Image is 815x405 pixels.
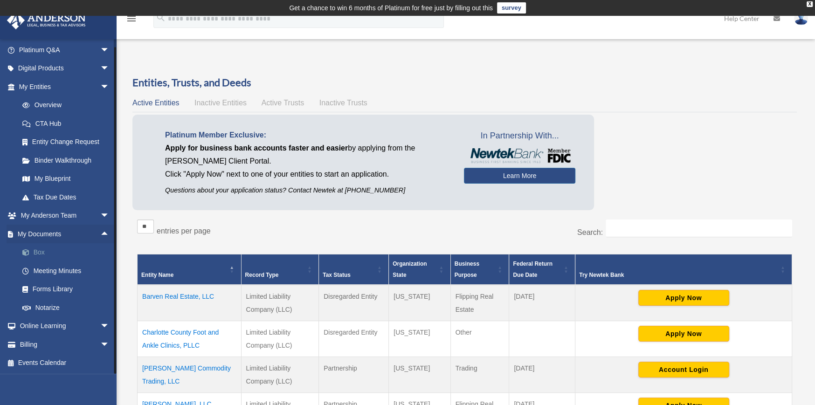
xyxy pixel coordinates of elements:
[100,41,119,60] span: arrow_drop_down
[100,59,119,78] span: arrow_drop_down
[7,225,124,243] a: My Documentsarrow_drop_up
[165,168,450,181] p: Click "Apply Now" next to one of your entities to start an application.
[165,129,450,142] p: Platinum Member Exclusive:
[393,261,427,278] span: Organization State
[100,225,119,244] span: arrow_drop_up
[13,243,124,262] a: Box
[450,254,509,285] th: Business Purpose: Activate to sort
[455,261,479,278] span: Business Purpose
[389,285,450,321] td: [US_STATE]
[157,227,211,235] label: entries per page
[509,357,575,392] td: [DATE]
[241,321,319,357] td: Limited Liability Company (LLC)
[132,99,179,107] span: Active Entities
[13,261,124,280] a: Meeting Minutes
[464,129,575,144] span: In Partnership With...
[319,357,389,392] td: Partnership
[100,335,119,354] span: arrow_drop_down
[389,321,450,357] td: [US_STATE]
[450,321,509,357] td: Other
[7,317,124,336] a: Online Learningarrow_drop_down
[138,321,242,357] td: Charlotte County Foot and Ankle Clinics, PLLC
[794,12,808,25] img: User Pic
[638,326,729,342] button: Apply Now
[7,41,124,59] a: Platinum Q&Aarrow_drop_down
[13,114,119,133] a: CTA Hub
[126,16,137,24] a: menu
[13,151,119,170] a: Binder Walkthrough
[638,362,729,378] button: Account Login
[289,2,493,14] div: Get a chance to win 6 months of Platinum for free just by filling out this
[194,99,247,107] span: Inactive Entities
[13,188,119,206] a: Tax Due Dates
[262,99,304,107] span: Active Trusts
[7,354,124,372] a: Events Calendar
[241,357,319,392] td: Limited Liability Company (LLC)
[513,261,553,278] span: Federal Return Due Date
[245,272,279,278] span: Record Type
[638,290,729,306] button: Apply Now
[389,254,450,285] th: Organization State: Activate to sort
[319,99,367,107] span: Inactive Trusts
[577,228,603,236] label: Search:
[807,1,813,7] div: close
[100,77,119,96] span: arrow_drop_down
[579,269,778,281] div: Try Newtek Bank
[156,13,166,23] i: search
[141,272,173,278] span: Entity Name
[638,365,729,373] a: Account Login
[7,335,124,354] a: Billingarrow_drop_down
[138,357,242,392] td: [PERSON_NAME] Commodity Trading, LLC
[509,285,575,321] td: [DATE]
[13,280,124,299] a: Forms Library
[132,76,797,90] h3: Entities, Trusts, and Deeds
[450,357,509,392] td: Trading
[165,185,450,196] p: Questions about your application status? Contact Newtek at [PHONE_NUMBER]
[126,13,137,24] i: menu
[7,59,124,78] a: Digital Productsarrow_drop_down
[13,133,119,151] a: Entity Change Request
[165,144,348,152] span: Apply for business bank accounts faster and easier
[13,170,119,188] a: My Blueprint
[497,2,526,14] a: survey
[165,142,450,168] p: by applying from the [PERSON_NAME] Client Portal.
[4,11,89,29] img: Anderson Advisors Platinum Portal
[100,206,119,226] span: arrow_drop_down
[241,254,319,285] th: Record Type: Activate to sort
[138,285,242,321] td: Barven Real Estate, LLC
[138,254,242,285] th: Entity Name: Activate to invert sorting
[100,317,119,336] span: arrow_drop_down
[241,285,319,321] td: Limited Liability Company (LLC)
[319,254,389,285] th: Tax Status: Activate to sort
[319,285,389,321] td: Disregarded Entity
[464,168,575,184] a: Learn More
[7,77,119,96] a: My Entitiesarrow_drop_down
[389,357,450,392] td: [US_STATE]
[575,254,792,285] th: Try Newtek Bank : Activate to sort
[13,298,124,317] a: Notarize
[13,96,114,115] a: Overview
[7,206,124,225] a: My Anderson Teamarrow_drop_down
[509,254,575,285] th: Federal Return Due Date: Activate to sort
[323,272,351,278] span: Tax Status
[469,148,571,163] img: NewtekBankLogoSM.png
[450,285,509,321] td: Flipping Real Estate
[319,321,389,357] td: Disregarded Entity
